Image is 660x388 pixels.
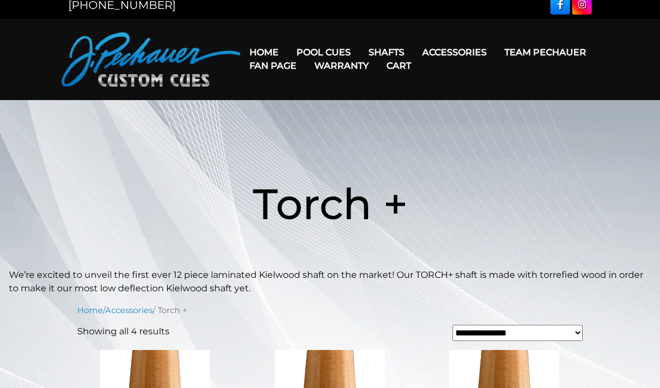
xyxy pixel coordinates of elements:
[413,38,496,67] a: Accessories
[378,51,420,80] a: Cart
[452,325,583,341] select: Shop order
[77,325,169,338] p: Showing all 4 results
[77,305,103,315] a: Home
[496,38,595,67] a: Team Pechauer
[9,268,651,295] p: We’re excited to unveil the first ever 12 piece laminated Kielwood shaft on the market! Our TORCH...
[77,304,583,316] nav: Breadcrumb
[62,32,241,87] img: Pechauer Custom Cues
[360,38,413,67] a: Shafts
[241,38,287,67] a: Home
[305,51,378,80] a: Warranty
[105,305,153,315] a: Accessories
[241,51,305,80] a: Fan Page
[253,178,408,230] span: Torch +
[287,38,360,67] a: Pool Cues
